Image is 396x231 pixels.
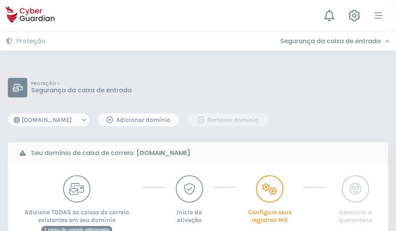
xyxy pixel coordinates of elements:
button: Início da ativação [173,175,205,224]
button: Gerenciar a quarentena [334,175,377,224]
h3: Proteção [16,37,46,45]
button: Adicionar domínio [97,113,179,127]
p: Adicione TODAS as caixas de correio existentes em seu domínio [19,203,134,224]
button: Configure seus registros MX [244,175,295,224]
div: Adicionar domínio [104,115,173,125]
p: PROTEÇÃO > [31,81,132,86]
p: Configure seus registros MX [244,203,295,224]
h3: Segurança da caixa de entrada [280,37,381,45]
button: Remover domínio [187,113,269,127]
p: Gerenciar a quarentena [334,203,377,224]
strong: [DOMAIN_NAME] [136,148,190,157]
p: Início da ativação [173,203,205,224]
div: Segurança da caixa de entrada [280,37,390,45]
div: Remover domínio [193,115,263,125]
b: Seu domínio de caixa de correio: [31,148,190,158]
p: Segurança da caixa de entrada [31,86,132,94]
